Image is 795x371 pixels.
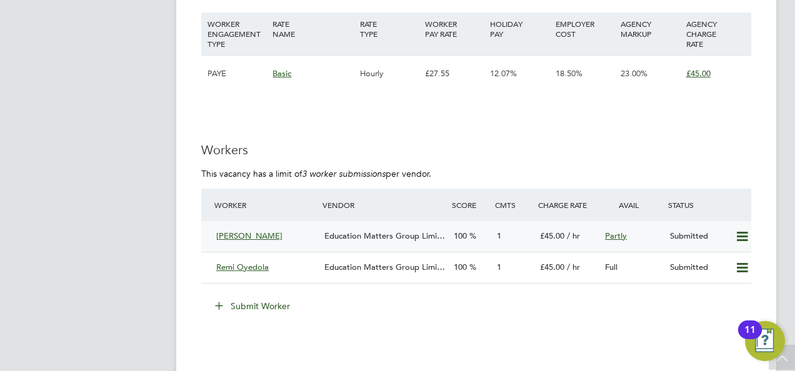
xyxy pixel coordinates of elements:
[686,68,711,79] span: £45.00
[567,230,580,241] span: / hr
[422,12,487,45] div: WORKER PAY RATE
[535,194,600,216] div: Charge Rate
[272,68,291,79] span: Basic
[665,194,751,216] div: Status
[302,168,386,179] em: 3 worker submissions
[204,12,269,55] div: WORKER ENGAGEMENT TYPE
[744,330,756,346] div: 11
[201,142,751,158] h3: Workers
[216,262,269,272] span: Remi Oyedola
[454,262,467,272] span: 100
[665,226,730,247] div: Submitted
[357,56,422,92] div: Hourly
[605,262,617,272] span: Full
[492,194,535,216] div: Cmts
[621,68,647,79] span: 23.00%
[540,230,564,241] span: £45.00
[617,12,682,45] div: AGENCY MARKUP
[357,12,422,45] div: RATE TYPE
[319,194,449,216] div: Vendor
[556,68,582,79] span: 18.50%
[269,12,356,45] div: RATE NAME
[567,262,580,272] span: / hr
[540,262,564,272] span: £45.00
[665,257,730,278] div: Submitted
[745,321,785,361] button: Open Resource Center, 11 new notifications
[324,262,445,272] span: Education Matters Group Limi…
[211,194,319,216] div: Worker
[600,194,665,216] div: Avail
[487,12,552,45] div: HOLIDAY PAY
[204,56,269,92] div: PAYE
[206,296,300,316] button: Submit Worker
[216,230,282,241] span: [PERSON_NAME]
[422,56,487,92] div: £27.55
[683,12,748,55] div: AGENCY CHARGE RATE
[324,230,445,241] span: Education Matters Group Limi…
[201,168,751,179] p: This vacancy has a limit of per vendor.
[497,262,501,272] span: 1
[605,230,627,241] span: Partly
[449,194,492,216] div: Score
[497,230,501,241] span: 1
[552,12,617,45] div: EMPLOYER COST
[454,230,467,241] span: 100
[490,68,517,79] span: 12.07%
